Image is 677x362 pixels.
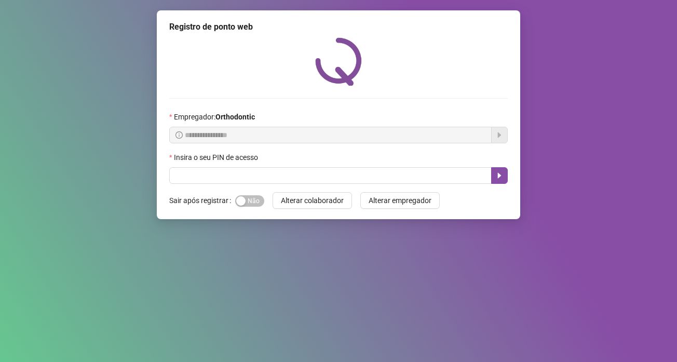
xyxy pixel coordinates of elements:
button: Alterar colaborador [273,192,352,209]
label: Insira o seu PIN de acesso [169,152,265,163]
button: Alterar empregador [360,192,440,209]
div: Registro de ponto web [169,21,508,33]
span: info-circle [175,131,183,139]
label: Sair após registrar [169,192,235,209]
img: QRPoint [315,37,362,86]
span: Alterar colaborador [281,195,344,206]
span: Alterar empregador [369,195,431,206]
strong: Orthodontic [215,113,255,121]
span: caret-right [495,171,504,180]
span: Empregador : [174,111,255,123]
